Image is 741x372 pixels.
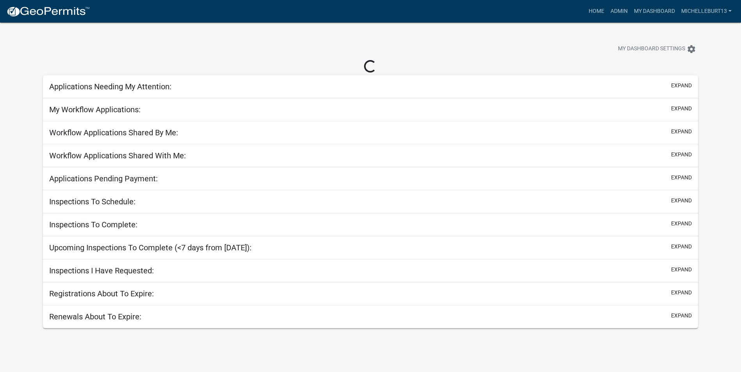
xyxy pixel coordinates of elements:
[671,151,692,159] button: expand
[49,312,141,321] h5: Renewals About To Expire:
[671,128,692,136] button: expand
[671,266,692,274] button: expand
[49,151,186,160] h5: Workflow Applications Shared With Me:
[612,41,702,57] button: My Dashboard Settingssettings
[671,174,692,182] button: expand
[671,289,692,297] button: expand
[678,4,735,19] a: michelleburt13
[671,312,692,320] button: expand
[49,128,178,137] h5: Workflow Applications Shared By Me:
[687,44,696,54] i: settings
[618,44,685,54] span: My Dashboard Settings
[49,220,137,229] h5: Inspections To Complete:
[49,174,158,183] h5: Applications Pending Payment:
[586,4,607,19] a: Home
[49,289,154,298] h5: Registrations About To Expire:
[671,220,692,228] button: expand
[49,105,141,114] h5: My Workflow Applications:
[671,243,692,251] button: expand
[49,197,136,206] h5: Inspections To Schedule:
[671,81,692,90] button: expand
[671,197,692,205] button: expand
[49,266,154,275] h5: Inspections I Have Requested:
[49,82,171,91] h5: Applications Needing My Attention:
[671,105,692,113] button: expand
[607,4,631,19] a: Admin
[49,243,252,252] h5: Upcoming Inspections To Complete (<7 days from [DATE]):
[631,4,678,19] a: My Dashboard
